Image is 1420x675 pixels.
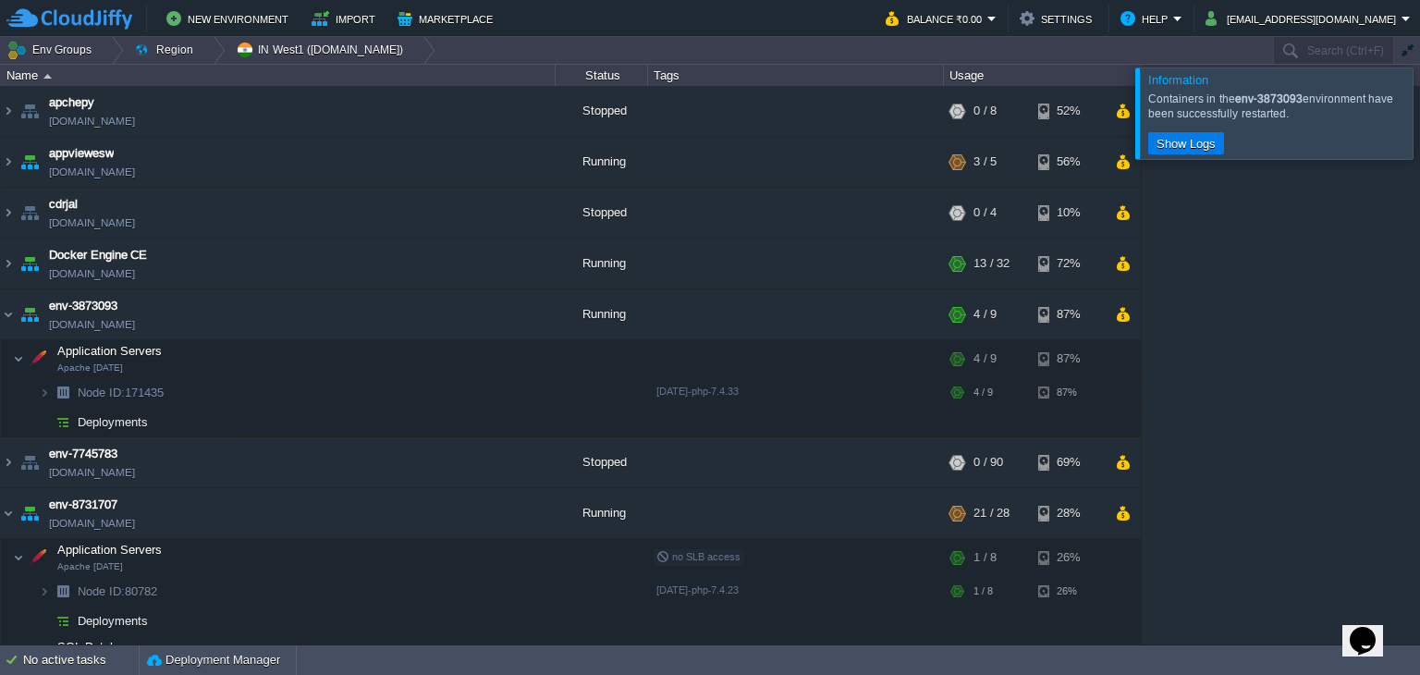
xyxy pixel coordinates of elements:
div: Status [557,65,647,86]
button: Balance ₹0.00 [886,7,987,30]
img: AMDAwAAAACH5BAEAAAAALAAAAAABAAEAAAICRAEAOw== [13,636,24,673]
div: Stopped [556,437,648,487]
button: Show Logs [1151,135,1221,152]
button: IN West1 ([DOMAIN_NAME]) [236,37,410,63]
b: env-3873093 [1235,92,1303,105]
button: Marketplace [398,7,498,30]
span: Apache [DATE] [57,561,123,572]
div: 0 / 90 [973,437,1003,487]
span: Node ID: [78,386,125,399]
div: Name [2,65,555,86]
a: Node ID:171435 [76,385,166,400]
div: 10% [1038,188,1098,238]
img: AMDAwAAAACH5BAEAAAAALAAAAAABAAEAAAICRAEAOw== [17,137,43,187]
img: AMDAwAAAACH5BAEAAAAALAAAAAABAAEAAAICRAEAOw== [25,340,51,377]
div: 3 / 5 [973,137,997,187]
button: Region [134,37,200,63]
a: apchepy [49,93,94,112]
img: AMDAwAAAACH5BAEAAAAALAAAAAABAAEAAAICRAEAOw== [1,289,16,339]
span: Application Servers [55,542,165,558]
a: cdrjal [49,195,78,214]
img: AMDAwAAAACH5BAEAAAAALAAAAAABAAEAAAICRAEAOw== [50,607,76,635]
div: Stopped [556,188,648,238]
button: Env Groups [6,37,98,63]
iframe: chat widget [1342,601,1402,657]
button: Deployment Manager [147,651,280,669]
img: AMDAwAAAACH5BAEAAAAALAAAAAABAAEAAAICRAEAOw== [1,488,16,538]
img: AMDAwAAAACH5BAEAAAAALAAAAAABAAEAAAICRAEAOw== [17,437,43,487]
div: Usage [945,65,1140,86]
a: [DOMAIN_NAME] [49,315,135,334]
a: SQL Databases [55,640,145,654]
div: Running [556,488,648,538]
a: Docker Engine CE [49,246,147,264]
div: 30% [1038,636,1098,673]
img: AMDAwAAAACH5BAEAAAAALAAAAAABAAEAAAICRAEAOw== [39,607,50,635]
button: Help [1120,7,1173,30]
img: AMDAwAAAACH5BAEAAAAALAAAAAABAAEAAAICRAEAOw== [1,437,16,487]
div: 4 / 9 [973,378,993,407]
a: [DOMAIN_NAME] [49,264,135,283]
span: [DATE]-php-7.4.23 [656,584,739,595]
img: AMDAwAAAACH5BAEAAAAALAAAAAABAAEAAAICRAEAOw== [50,378,76,407]
div: Running [556,239,648,288]
div: 52% [1038,86,1098,136]
img: AMDAwAAAACH5BAEAAAAALAAAAAABAAEAAAICRAEAOw== [17,239,43,288]
div: 20 / 20 [973,636,1010,673]
a: appviewesw [49,144,114,163]
a: Deployments [76,613,151,629]
img: AMDAwAAAACH5BAEAAAAALAAAAAABAAEAAAICRAEAOw== [13,539,24,576]
img: AMDAwAAAACH5BAEAAAAALAAAAAABAAEAAAICRAEAOw== [39,408,50,436]
img: AMDAwAAAACH5BAEAAAAALAAAAAABAAEAAAICRAEAOw== [17,86,43,136]
span: Apache [DATE] [57,362,123,374]
a: [DOMAIN_NAME] [49,112,135,130]
a: Deployments [76,414,151,430]
button: Import [312,7,381,30]
div: Running [556,289,648,339]
div: Tags [649,65,943,86]
a: env-8731707 [49,496,117,514]
span: [DATE]-php-7.4.33 [656,386,739,397]
img: AMDAwAAAACH5BAEAAAAALAAAAAABAAEAAAICRAEAOw== [17,289,43,339]
span: Node ID: [78,584,125,598]
img: AMDAwAAAACH5BAEAAAAALAAAAAABAAEAAAICRAEAOw== [25,539,51,576]
div: 1 / 8 [973,539,997,576]
a: Node ID:80782 [76,583,160,599]
img: AMDAwAAAACH5BAEAAAAALAAAAAABAAEAAAICRAEAOw== [1,239,16,288]
a: env-7745783 [49,445,117,463]
img: AMDAwAAAACH5BAEAAAAALAAAAAABAAEAAAICRAEAOw== [50,408,76,436]
img: AMDAwAAAACH5BAEAAAAALAAAAAABAAEAAAICRAEAOw== [1,137,16,187]
a: [DOMAIN_NAME] [49,514,135,533]
img: AMDAwAAAACH5BAEAAAAALAAAAAABAAEAAAICRAEAOw== [1,86,16,136]
a: env-3873093 [49,297,117,315]
img: AMDAwAAAACH5BAEAAAAALAAAAAABAAEAAAICRAEAOw== [50,577,76,606]
div: 69% [1038,437,1098,487]
img: AMDAwAAAACH5BAEAAAAALAAAAAABAAEAAAICRAEAOw== [43,74,52,79]
img: AMDAwAAAACH5BAEAAAAALAAAAAABAAEAAAICRAEAOw== [39,577,50,606]
div: 26% [1038,577,1098,606]
button: New Environment [166,7,294,30]
div: 4 / 9 [973,340,997,377]
img: AMDAwAAAACH5BAEAAAAALAAAAAABAAEAAAICRAEAOw== [17,488,43,538]
div: 0 / 8 [973,86,997,136]
span: SQL Databases [55,639,145,655]
div: 87% [1038,289,1098,339]
a: [DOMAIN_NAME] [49,214,135,232]
div: 13 / 32 [973,239,1010,288]
span: 80782 [76,583,160,599]
div: 21 / 28 [973,488,1010,538]
img: AMDAwAAAACH5BAEAAAAALAAAAAABAAEAAAICRAEAOw== [13,340,24,377]
img: AMDAwAAAACH5BAEAAAAALAAAAAABAAEAAAICRAEAOw== [1,188,16,238]
div: Running [556,137,648,187]
a: Application ServersApache [DATE] [55,344,165,358]
button: [EMAIL_ADDRESS][DOMAIN_NAME] [1206,7,1402,30]
div: 26% [1038,539,1098,576]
